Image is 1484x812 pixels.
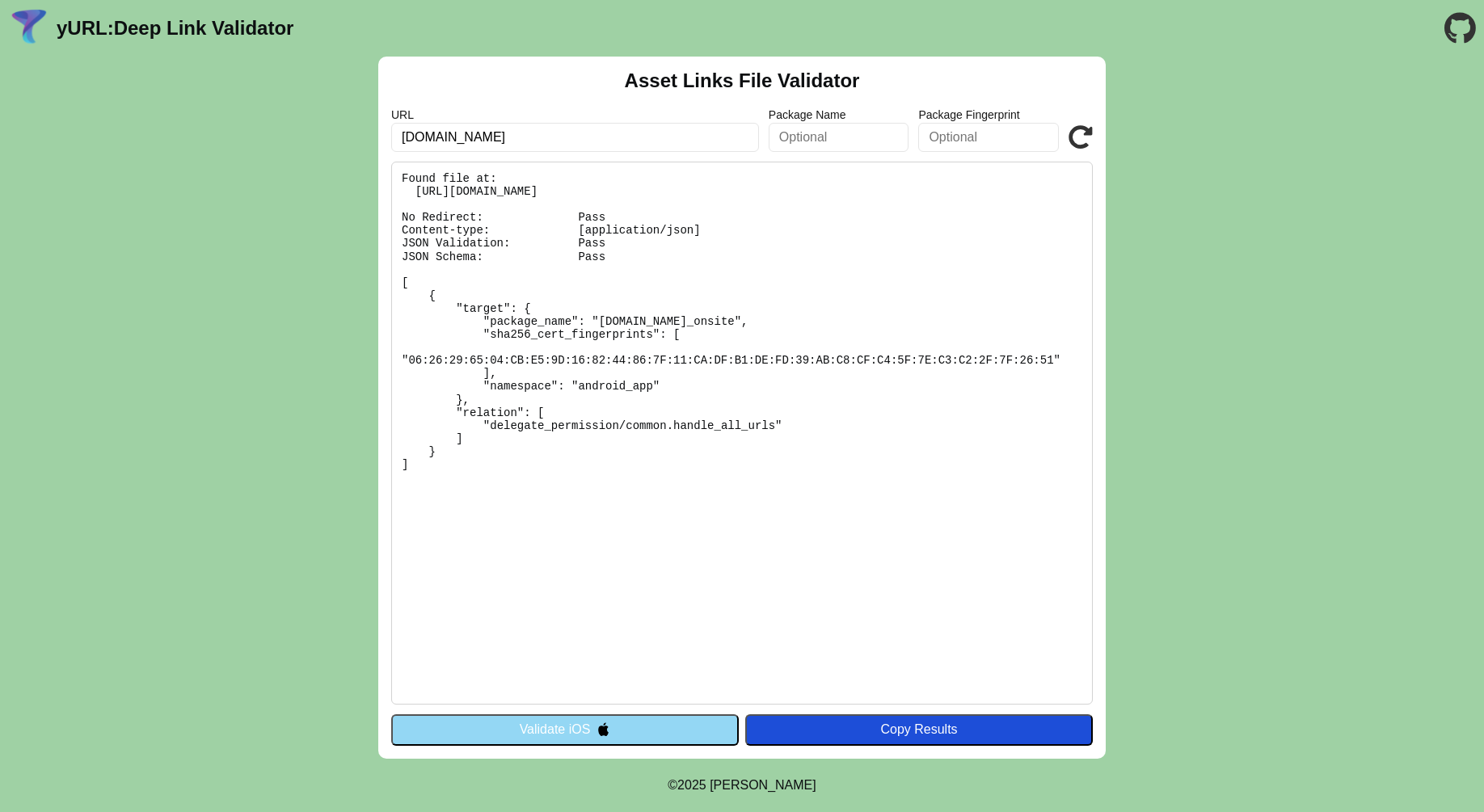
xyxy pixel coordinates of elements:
[769,123,909,152] input: Optional
[677,778,706,792] span: 2025
[918,108,1059,121] label: Package Fingerprint
[391,714,739,745] button: Validate iOS
[753,722,1085,737] div: Copy Results
[391,123,759,152] input: Required
[8,7,50,49] img: yURL Logo
[668,759,816,812] footer: ©
[745,714,1093,745] button: Copy Results
[918,123,1059,152] input: Optional
[597,722,610,736] img: appleIcon.svg
[391,162,1093,705] pre: Found file at: [URL][DOMAIN_NAME] No Redirect: Pass Content-type: [application/json] JSON Validat...
[625,69,860,92] h2: Asset Links File Validator
[710,778,816,792] a: Michael Ibragimchayev's Personal Site
[391,108,759,121] label: URL
[769,108,909,121] label: Package Name
[57,17,293,40] a: yURL:Deep Link Validator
